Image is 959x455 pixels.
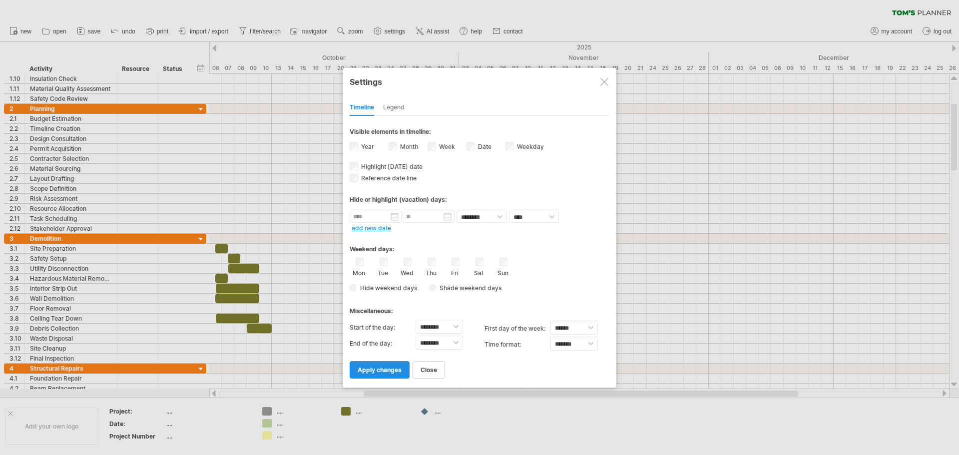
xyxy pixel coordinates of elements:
label: Time format: [484,337,550,353]
label: Fri [449,267,461,277]
div: Legend [383,100,405,116]
label: End of the day: [350,336,416,352]
span: Shade weekend days [436,284,501,292]
label: Sun [496,267,509,277]
div: Visible elements in timeline: [350,128,609,138]
label: Tue [377,267,389,277]
div: Settings [350,72,609,90]
div: Hide or highlight (vacation) days: [350,196,609,203]
a: apply changes [350,361,410,379]
label: Month [398,143,418,150]
span: close [421,366,437,374]
label: Weekday [515,143,544,150]
div: Miscellaneous: [350,298,609,317]
a: add new date [352,224,391,232]
label: first day of the week: [484,321,550,337]
div: Timeline [350,100,374,116]
label: Year [359,143,374,150]
span: Reference date line [359,174,417,182]
span: Highlight [DATE] date [359,163,423,170]
span: Hide weekend days [357,284,417,292]
label: Start of the day: [350,320,416,336]
label: Wed [401,267,413,277]
span: apply changes [358,366,402,374]
label: Mon [353,267,365,277]
div: Weekend days: [350,236,609,255]
label: Thu [425,267,437,277]
label: Week [437,143,455,150]
label: Sat [473,267,485,277]
label: Date [476,143,491,150]
a: close [413,361,445,379]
